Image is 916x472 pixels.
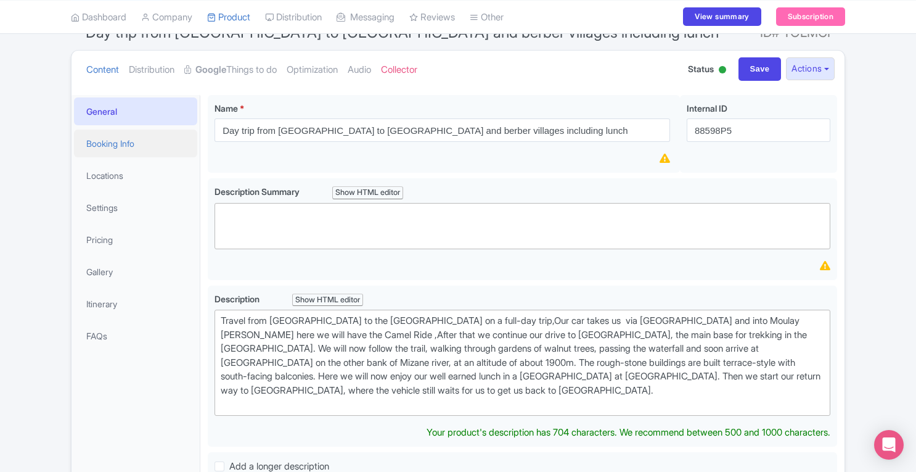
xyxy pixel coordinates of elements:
[716,61,729,80] div: Active
[427,426,830,440] div: Your product's description has 704 characters. We recommend between 500 and 1000 characters.
[381,51,417,89] a: Collector
[292,294,363,307] div: Show HTML editor
[332,186,403,199] div: Show HTML editor
[687,103,727,114] span: Internal ID
[221,314,824,412] div: Travel from [GEOGRAPHIC_DATA] to the [GEOGRAPHIC_DATA] on a full-day trip,Our car takes us via [G...
[215,294,261,304] span: Description
[786,57,835,80] button: Actions
[738,57,782,81] input: Save
[74,162,197,189] a: Locations
[74,97,197,125] a: General
[74,322,197,350] a: FAQs
[215,103,238,114] span: Name
[215,186,301,197] span: Description Summary
[74,130,197,157] a: Booking Info
[129,51,174,89] a: Distribution
[688,62,714,75] span: Status
[86,23,719,41] span: Day trip from [GEOGRAPHIC_DATA] to [GEOGRAPHIC_DATA] and berber villages including lunch
[874,430,904,460] div: Open Intercom Messenger
[86,51,119,89] a: Content
[74,258,197,286] a: Gallery
[229,460,329,472] span: Add a longer description
[683,7,761,26] a: View summary
[184,51,277,89] a: GoogleThings to do
[195,63,226,77] strong: Google
[776,7,845,26] a: Subscription
[348,51,371,89] a: Audio
[74,290,197,318] a: Itinerary
[74,226,197,254] a: Pricing
[287,51,338,89] a: Optimization
[74,194,197,222] a: Settings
